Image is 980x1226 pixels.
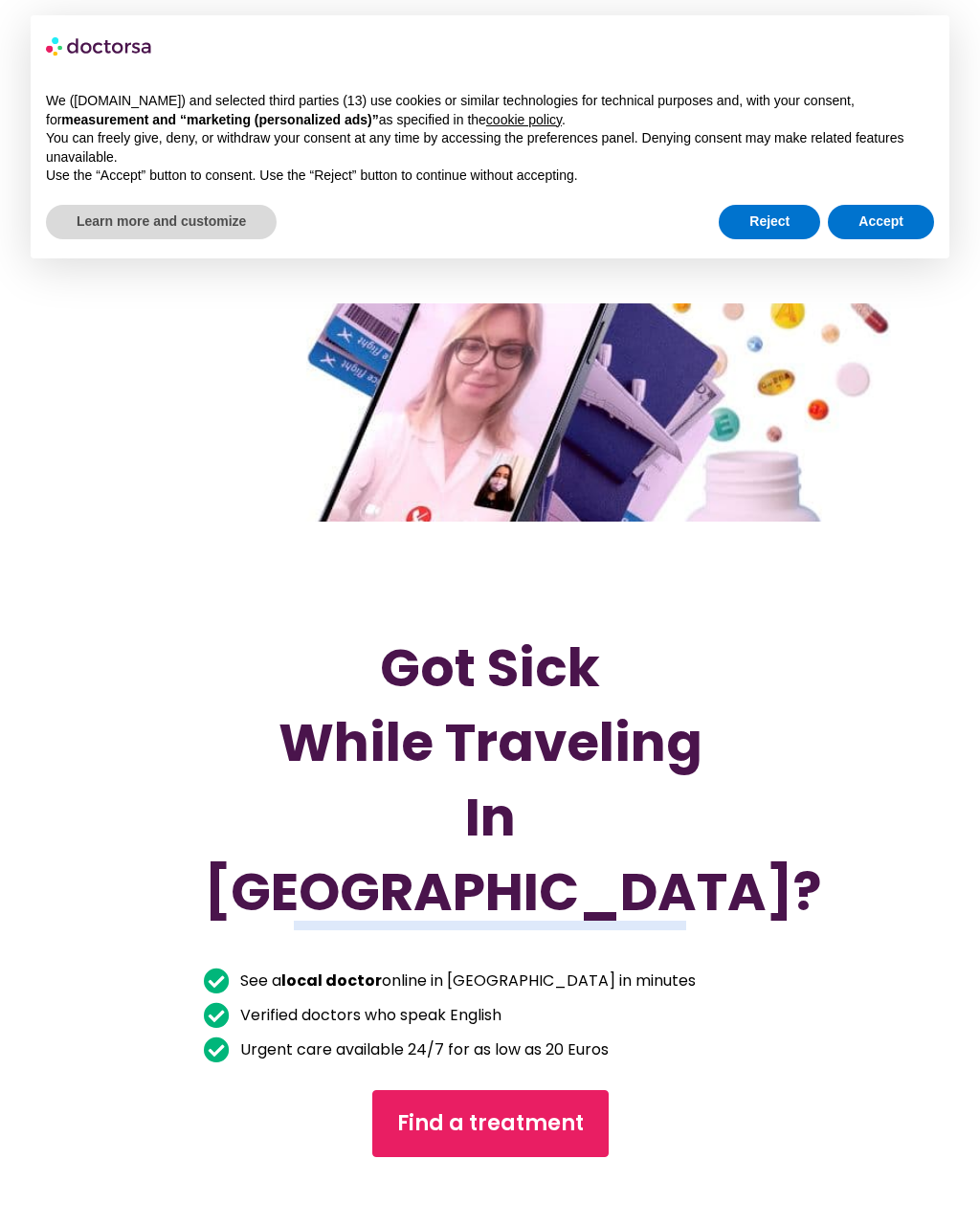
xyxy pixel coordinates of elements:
a: cookie policy [486,112,562,127]
span: Verified doctors who speak English [235,1002,501,1029]
a: Find a treatment [372,1090,609,1157]
b: local doctor [281,970,382,992]
button: Accept [828,205,934,239]
span: Urgent care available 24/7 for as low as 20 Euros [235,1037,609,1063]
span: Find a treatment [397,1108,584,1139]
p: You can freely give, deny, or withdraw your consent at any time by accessing the preferences pane... [46,129,934,167]
strong: measurement and “marketing (personalized ads)” [61,112,378,127]
button: Learn more and customize [46,205,277,239]
h1: Got Sick While Traveling In [GEOGRAPHIC_DATA]? [204,631,777,929]
p: Use the “Accept” button to consent. Use the “Reject” button to continue without accepting. [46,167,934,186]
p: We ([DOMAIN_NAME]) and selected third parties (13) use cookies or similar technologies for techni... [46,92,934,129]
button: Reject [719,205,820,239]
img: logo [46,31,153,61]
span: See a online in [GEOGRAPHIC_DATA] in minutes [235,968,696,994]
